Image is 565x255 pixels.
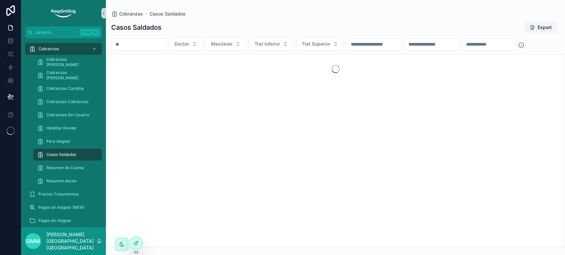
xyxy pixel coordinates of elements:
a: Cobranzas [PERSON_NAME] [33,56,102,68]
h1: Casos Saldados [111,23,162,32]
a: Para Asignar [33,135,102,147]
span: Trat Inferior [255,41,280,47]
span: Habilitar Render [46,126,77,131]
img: App logo [50,8,76,18]
span: Pagos sin Asignar (NEW) [38,205,84,210]
span: K [93,30,99,35]
span: Jump to... [35,30,77,35]
span: Cobranzas [38,46,59,52]
a: Cobranzas Carolina [33,83,102,94]
span: Cobranzas Carolina [46,86,84,91]
button: Select Button [296,38,344,50]
span: Cobranzas Cobranzas [46,99,88,104]
span: Cobranzas [PERSON_NAME] [46,70,95,81]
button: Select Button [169,38,203,50]
div: scrollable content [21,38,106,227]
a: Cobranzas [25,43,102,55]
a: Habilitar Render [33,122,102,134]
a: Pagos sin Asignar (NEW) [25,201,102,213]
span: Cobranzas [PERSON_NAME] [46,57,95,67]
span: Casos Saldados [46,152,76,157]
span: Pagos sin Asignar [38,218,71,223]
a: Pagos sin Asignar [25,215,102,227]
a: Resumen doctor [33,175,102,187]
a: Cobranzas Sin Usuario [33,109,102,121]
a: Precios Tratamientos [25,188,102,200]
a: Cobranzas [111,11,143,17]
span: Precios Tratamientos [38,192,78,197]
span: Doctor [174,41,189,47]
span: Cobranzas [119,11,143,17]
p: [PERSON_NAME][GEOGRAPHIC_DATA][GEOGRAPHIC_DATA] [46,231,97,251]
span: Trat Superior [302,41,330,47]
a: Cobranzas Cobranzas [33,96,102,108]
span: Maxilares [211,41,233,47]
span: Resumen doctor [46,178,77,184]
span: Para Asignar [46,139,71,144]
button: Export [524,21,557,33]
span: Ctrl [80,29,92,36]
a: Resumen de Cuenta [33,162,102,174]
a: Casos Saldados [33,149,102,161]
a: Casos Saldados [150,11,186,17]
a: Cobranzas [PERSON_NAME] [33,69,102,81]
button: Select Button [249,38,294,50]
span: Cobranzas Sin Usuario [46,112,89,118]
span: Resumen de Cuenta [46,165,84,170]
span: GMM [26,237,40,245]
button: Select Button [205,38,246,50]
button: Jump to...CtrlK [25,26,102,38]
